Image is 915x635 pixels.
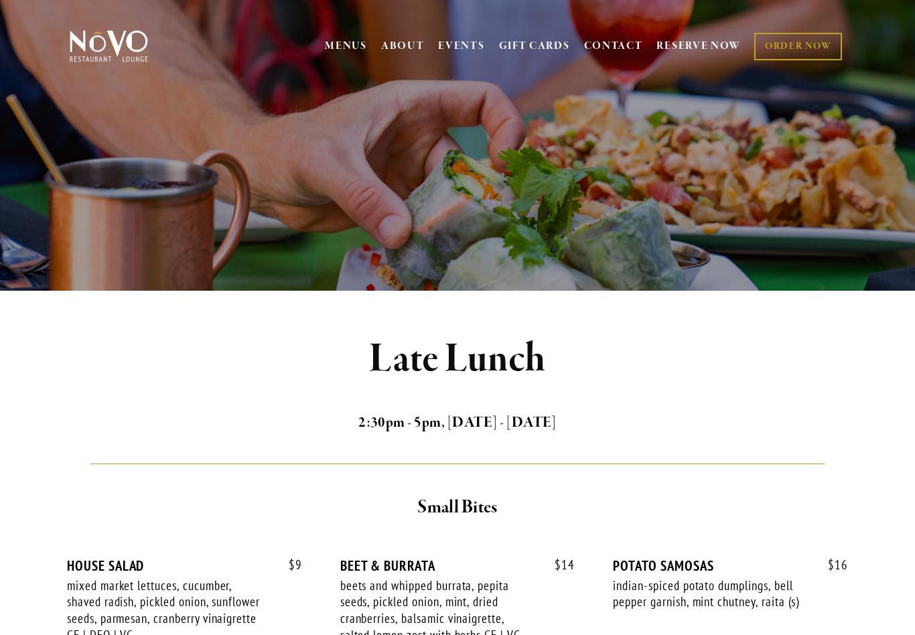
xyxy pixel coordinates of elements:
[613,557,848,574] div: POTATO SAMOSAS
[438,40,484,53] a: EVENTS
[754,33,842,60] a: ORDER NOW
[555,557,561,573] span: $
[499,33,570,59] a: GIFT CARDS
[67,557,302,574] div: HOUSE SALAD
[815,557,848,573] span: 16
[828,557,835,573] span: $
[325,40,367,53] a: MENUS
[275,557,302,573] span: 9
[358,413,557,432] strong: 2:30pm - 5pm, [DATE] - [DATE]
[584,33,643,59] a: CONTACT
[417,496,497,519] strong: Small Bites
[289,557,295,573] span: $
[369,334,547,384] strong: Late Lunch
[613,577,810,610] div: indian-spiced potato dumplings, bell pepper garnish, mint chutney, raita (s)
[541,557,575,573] span: 14
[340,557,575,574] div: BEET & BURRATA
[656,33,741,59] a: RESERVE NOW
[67,29,151,63] img: Novo Restaurant &amp; Lounge
[381,40,425,53] a: ABOUT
